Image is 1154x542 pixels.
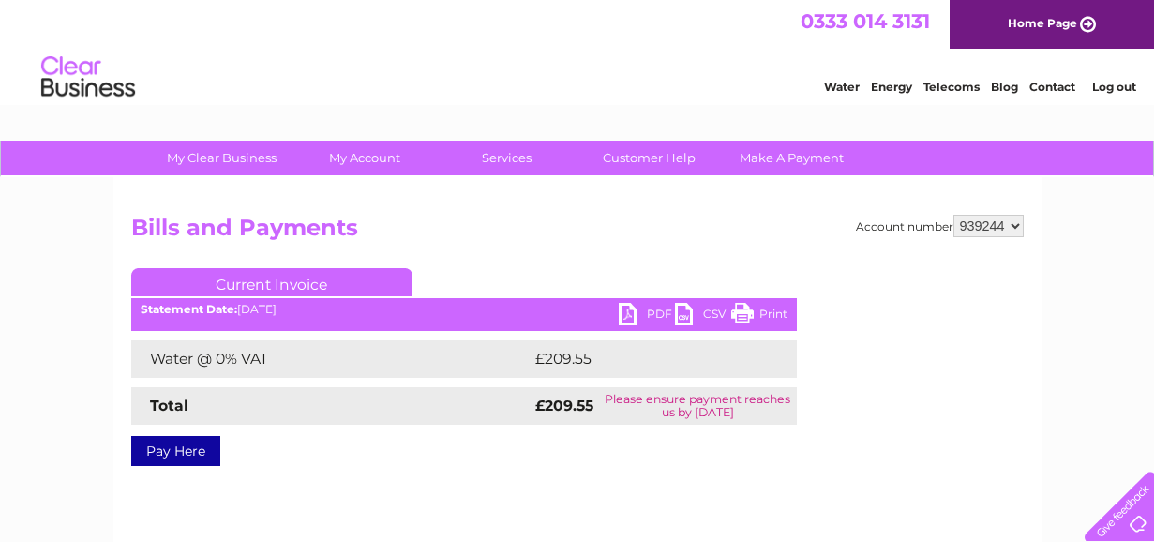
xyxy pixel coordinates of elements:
[141,302,237,316] b: Statement Date:
[824,80,860,94] a: Water
[531,340,764,378] td: £209.55
[871,80,912,94] a: Energy
[714,141,869,175] a: Make A Payment
[287,141,442,175] a: My Account
[135,10,1021,91] div: Clear Business is a trading name of Verastar Limited (registered in [GEOGRAPHIC_DATA] No. 3667643...
[731,303,787,330] a: Print
[801,9,930,33] a: 0333 014 3131
[131,268,412,296] a: Current Invoice
[991,80,1018,94] a: Blog
[856,215,1024,237] div: Account number
[535,397,593,414] strong: £209.55
[131,303,797,316] div: [DATE]
[599,387,797,425] td: Please ensure payment reaches us by [DATE]
[619,303,675,330] a: PDF
[572,141,727,175] a: Customer Help
[144,141,299,175] a: My Clear Business
[923,80,980,94] a: Telecoms
[40,49,136,106] img: logo.png
[131,436,220,466] a: Pay Here
[675,303,731,330] a: CSV
[1092,80,1136,94] a: Log out
[150,397,188,414] strong: Total
[131,340,531,378] td: Water @ 0% VAT
[131,215,1024,250] h2: Bills and Payments
[429,141,584,175] a: Services
[1029,80,1075,94] a: Contact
